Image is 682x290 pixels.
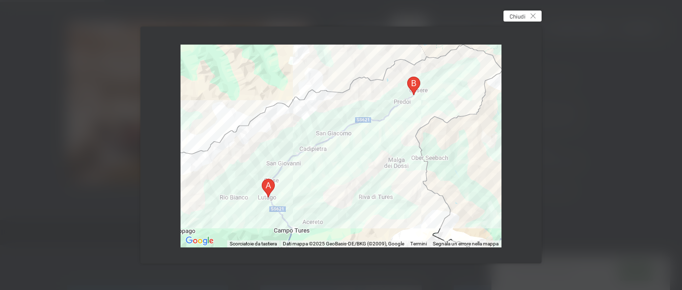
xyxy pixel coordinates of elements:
a: Segnala un errore nella mappa [433,241,498,246]
button: Scorciatoie da tastiera [230,240,277,247]
div: Via Neuhausergasse, 40, 39030 Predoi BZ, Italia [407,77,420,95]
img: Google [183,234,216,247]
a: Visualizza questa zona in Google Maps (in una nuova finestra) [183,234,216,247]
div: Via del Paese, 11, 39030 Lutago BZ, Italia [262,179,275,197]
a: Termini (si apre in una nuova scheda) [410,241,427,246]
span: Dati mappa ©2025 GeoBasis-DE/BKG (©2009), Google [283,241,404,246]
span: Chiudi [509,12,526,21]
